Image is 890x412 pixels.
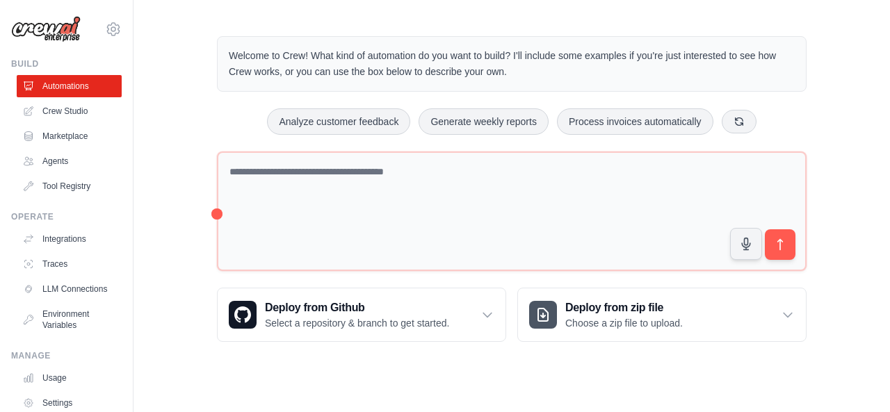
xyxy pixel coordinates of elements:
h3: Deploy from Github [265,299,449,316]
img: Logo [11,16,81,42]
button: Analyze customer feedback [267,108,410,135]
a: LLM Connections [17,278,122,300]
a: Integrations [17,228,122,250]
a: Marketplace [17,125,122,147]
a: Usage [17,367,122,389]
div: Manage [11,350,122,361]
a: Traces [17,253,122,275]
a: Crew Studio [17,100,122,122]
h3: Deploy from zip file [565,299,683,316]
p: Choose a zip file to upload. [565,316,683,330]
a: Automations [17,75,122,97]
button: Generate weekly reports [419,108,549,135]
p: Welcome to Crew! What kind of automation do you want to build? I'll include some examples if you'... [229,48,795,80]
button: Process invoices automatically [557,108,713,135]
div: Operate [11,211,122,222]
a: Environment Variables [17,303,122,336]
a: Agents [17,150,122,172]
p: Select a repository & branch to get started. [265,316,449,330]
a: Tool Registry [17,175,122,197]
div: Build [11,58,122,69]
